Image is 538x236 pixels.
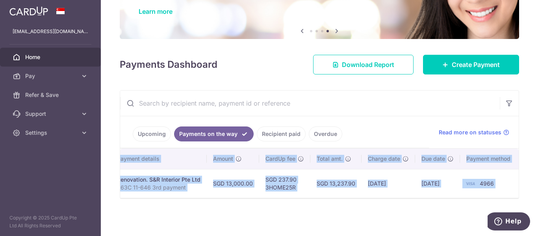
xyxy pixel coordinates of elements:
span: Charge date [368,155,400,163]
th: Payment details [111,149,207,169]
td: [DATE] [362,169,415,198]
span: Amount [213,155,233,163]
a: Create Payment [423,55,519,74]
div: Renovation. S&R Interior Pte Ltd [117,176,200,184]
span: Pay [25,72,77,80]
img: CardUp [9,6,48,16]
td: SGD 237.90 3HOME25R [259,169,310,198]
td: [DATE] [415,169,460,198]
td: SGD 13,000.00 [207,169,259,198]
a: Download Report [313,55,414,74]
span: Create Payment [452,60,500,69]
a: Payments on the way [174,126,254,141]
a: Upcoming [133,126,171,141]
span: 4966 [480,180,494,187]
span: Settings [25,129,77,137]
img: Bank Card [462,179,478,188]
span: Download Report [342,60,394,69]
span: CardUp fee [265,155,295,163]
span: Refer & Save [25,91,77,99]
p: [EMAIL_ADDRESS][DOMAIN_NAME] [13,28,88,35]
span: Total amt. [317,155,343,163]
a: Recipient paid [257,126,306,141]
a: Overdue [309,126,342,141]
a: Read more on statuses [439,128,509,136]
span: Read more on statuses [439,128,501,136]
h4: Payments Dashboard [120,58,217,72]
span: Home [25,53,77,61]
iframe: Opens a widget where you can find more information [488,212,530,232]
th: Payment method [460,149,520,169]
td: SGD 13,237.90 [310,169,362,198]
a: Learn more [139,7,173,15]
span: Due date [421,155,445,163]
span: Support [25,110,77,118]
input: Search by recipient name, payment id or reference [120,91,500,116]
p: 963C 11-646 3rd payment [117,184,200,191]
